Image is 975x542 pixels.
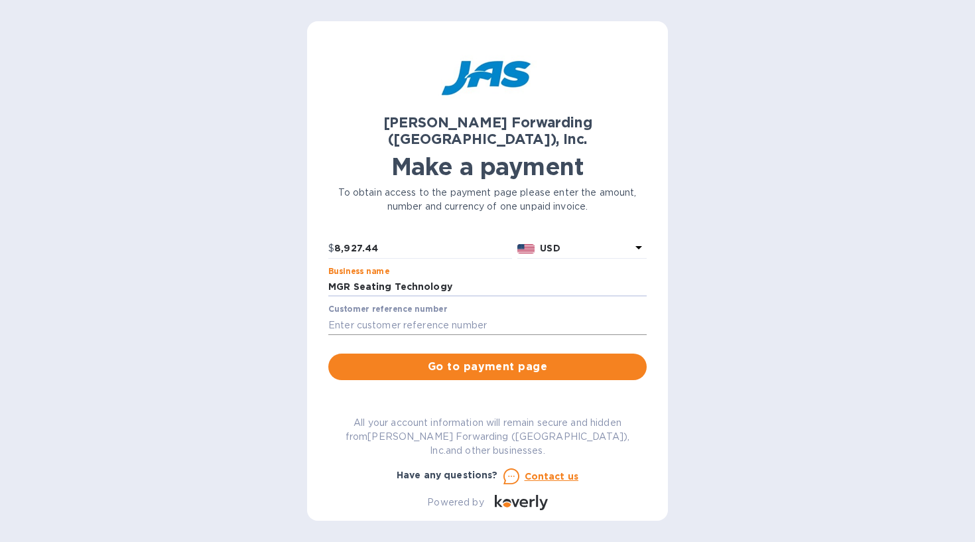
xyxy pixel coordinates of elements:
[517,244,535,253] img: USD
[328,277,647,297] input: Enter business name
[328,186,647,214] p: To obtain access to the payment page please enter the amount, number and currency of one unpaid i...
[328,241,334,255] p: $
[328,416,647,458] p: All your account information will remain secure and hidden from [PERSON_NAME] Forwarding ([GEOGRA...
[328,315,647,335] input: Enter customer reference number
[328,306,447,314] label: Customer reference number
[525,471,579,482] u: Contact us
[328,354,647,380] button: Go to payment page
[328,267,389,275] label: Business name
[540,243,560,253] b: USD
[334,239,512,259] input: 0.00
[339,359,636,375] span: Go to payment page
[397,470,498,480] b: Have any questions?
[427,496,484,509] p: Powered by
[383,114,592,147] b: [PERSON_NAME] Forwarding ([GEOGRAPHIC_DATA]), Inc.
[328,153,647,180] h1: Make a payment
